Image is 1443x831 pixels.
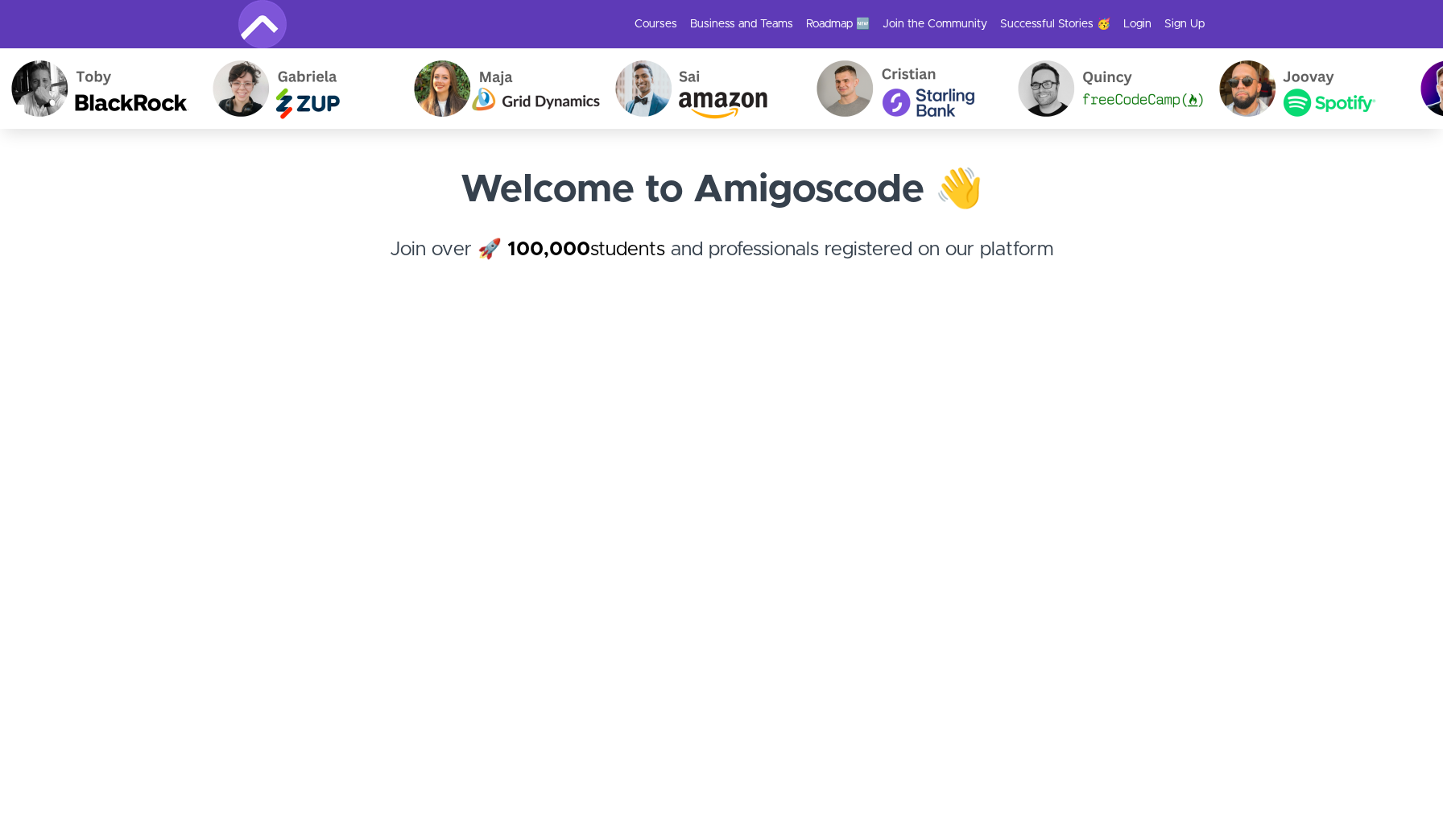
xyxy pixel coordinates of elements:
[461,171,983,209] strong: Welcome to Amigoscode 👋
[1005,48,1206,129] img: Quincy
[1164,16,1205,32] a: Sign Up
[1206,48,1408,129] img: Joovay
[1000,16,1110,32] a: Successful Stories 🥳
[200,48,401,129] img: Gabriela
[690,16,793,32] a: Business and Teams
[401,48,602,129] img: Maja
[635,16,677,32] a: Courses
[804,48,1005,129] img: Cristian
[507,240,590,259] strong: 100,000
[602,48,804,129] img: Sai
[1123,16,1152,32] a: Login
[238,235,1205,293] h4: Join over 🚀 and professionals registered on our platform
[806,16,870,32] a: Roadmap 🆕
[883,16,987,32] a: Join the Community
[507,240,665,259] a: 100,000students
